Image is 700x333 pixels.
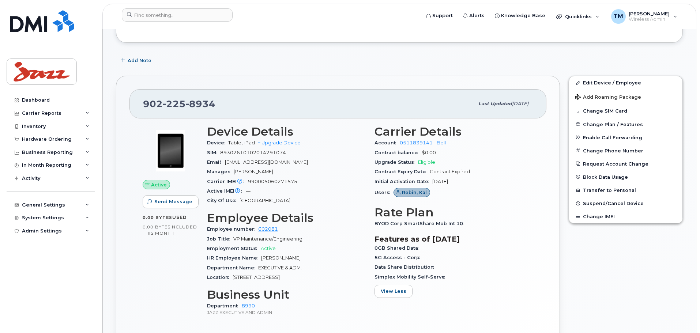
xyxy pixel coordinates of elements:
span: Initial Activation Date [375,179,432,184]
button: Transfer to Personal [569,183,682,197]
span: Change Plan / Features [583,121,643,127]
span: SIM [207,150,220,155]
span: Users [375,190,394,195]
span: TM [613,12,623,21]
span: Carrier IMEI [207,179,248,184]
a: Edit Device / Employee [569,76,682,89]
span: Employment Status [207,246,261,251]
span: [DATE] [432,179,448,184]
span: [PERSON_NAME] [234,169,273,174]
span: Quicklinks [565,14,592,19]
span: Account [375,140,400,145]
button: Change SIM Card [569,104,682,117]
span: [PERSON_NAME] [261,255,301,261]
span: included this month [143,224,197,236]
button: Send Message [143,195,199,208]
button: Add Note [116,54,158,67]
span: Upgrade Status [375,159,418,165]
span: Send Message [154,198,192,205]
span: Manager [207,169,234,174]
h3: Features as of [DATE] [375,235,533,243]
span: 5G Access - Corp [375,255,424,260]
input: Find something... [122,8,233,22]
span: Rebin, Kal [402,189,427,196]
button: Add Roaming Package [569,89,682,104]
a: + Upgrade Device [258,140,301,145]
span: 0GB Shared Data [375,245,422,251]
span: [DATE] [512,101,528,106]
span: [GEOGRAPHIC_DATA] [240,198,290,203]
a: 8990 [242,303,255,309]
span: Department Name [207,265,258,270]
span: 902 [143,98,215,109]
span: BYOD Corp SmartShare Mob Int 10 [375,221,467,226]
span: 8934 [186,98,215,109]
span: used [172,215,187,220]
a: Rebin, Kal [394,190,430,195]
h3: Rate Plan [375,206,533,219]
span: Contract Expiry Date [375,169,430,174]
span: Last updated [478,101,512,106]
span: Simplex Mobility Self-Serve [375,274,449,280]
button: Change IMEI [569,210,682,223]
button: Change Phone Number [569,144,682,157]
span: Add Roaming Package [575,94,641,101]
span: Wireless Admin [629,16,670,22]
p: JAZZ EXECUTIVE AND ADMIN [207,309,366,315]
span: Job Title [207,236,233,242]
h3: Business Unit [207,288,366,301]
span: Active [261,246,276,251]
h3: Carrier Details [375,125,533,138]
span: Support [432,12,453,19]
span: HR Employee Name [207,255,261,261]
span: 990005060271575 [248,179,297,184]
img: image20231002-3703462-fz3vdb.jpeg [148,129,192,173]
span: City Of Use [207,198,240,203]
span: 0.00 Bytes [143,215,172,220]
span: View Less [381,288,406,295]
span: [STREET_ADDRESS] [233,275,280,280]
span: Employee number [207,226,258,232]
span: Location [207,275,233,280]
div: Quicklinks [551,9,605,24]
span: Email [207,159,225,165]
span: VP Maintenance/Engineering [233,236,302,242]
a: 0511839141 - Bell [400,140,446,145]
span: Contract balance [375,150,422,155]
div: Tanner Montgomery [606,9,682,24]
button: Suspend/Cancel Device [569,197,682,210]
span: 0.00 Bytes [143,224,170,230]
span: 89302610102014291074 [220,150,286,155]
span: Tablet iPad [228,140,255,145]
button: Request Account Change [569,157,682,170]
a: Support [421,8,458,23]
a: Knowledge Base [490,8,550,23]
span: [EMAIL_ADDRESS][DOMAIN_NAME] [225,159,308,165]
span: Department [207,303,242,309]
span: Active IMEI [207,188,246,194]
button: Change Plan / Features [569,118,682,131]
a: 602081 [258,226,278,232]
span: [PERSON_NAME] [629,11,670,16]
span: EXECUTIVE & ADM. [258,265,302,270]
span: Active [151,181,167,188]
button: Block Data Usage [569,170,682,183]
h3: Device Details [207,125,366,138]
span: $0.00 [422,150,436,155]
button: Enable Call Forwarding [569,131,682,144]
span: Suspend/Cancel Device [583,201,644,206]
button: View Less [375,285,413,298]
a: Alerts [458,8,490,23]
span: Eligible [418,159,435,165]
span: Enable Call Forwarding [583,135,642,140]
span: — [246,188,251,194]
span: 225 [163,98,186,109]
span: Data Share Distribution [375,264,438,270]
h3: Employee Details [207,211,366,224]
span: Contract Expired [430,169,470,174]
span: Device [207,140,228,145]
span: Knowledge Base [501,12,545,19]
span: Alerts [469,12,485,19]
span: Add Note [128,57,151,64]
